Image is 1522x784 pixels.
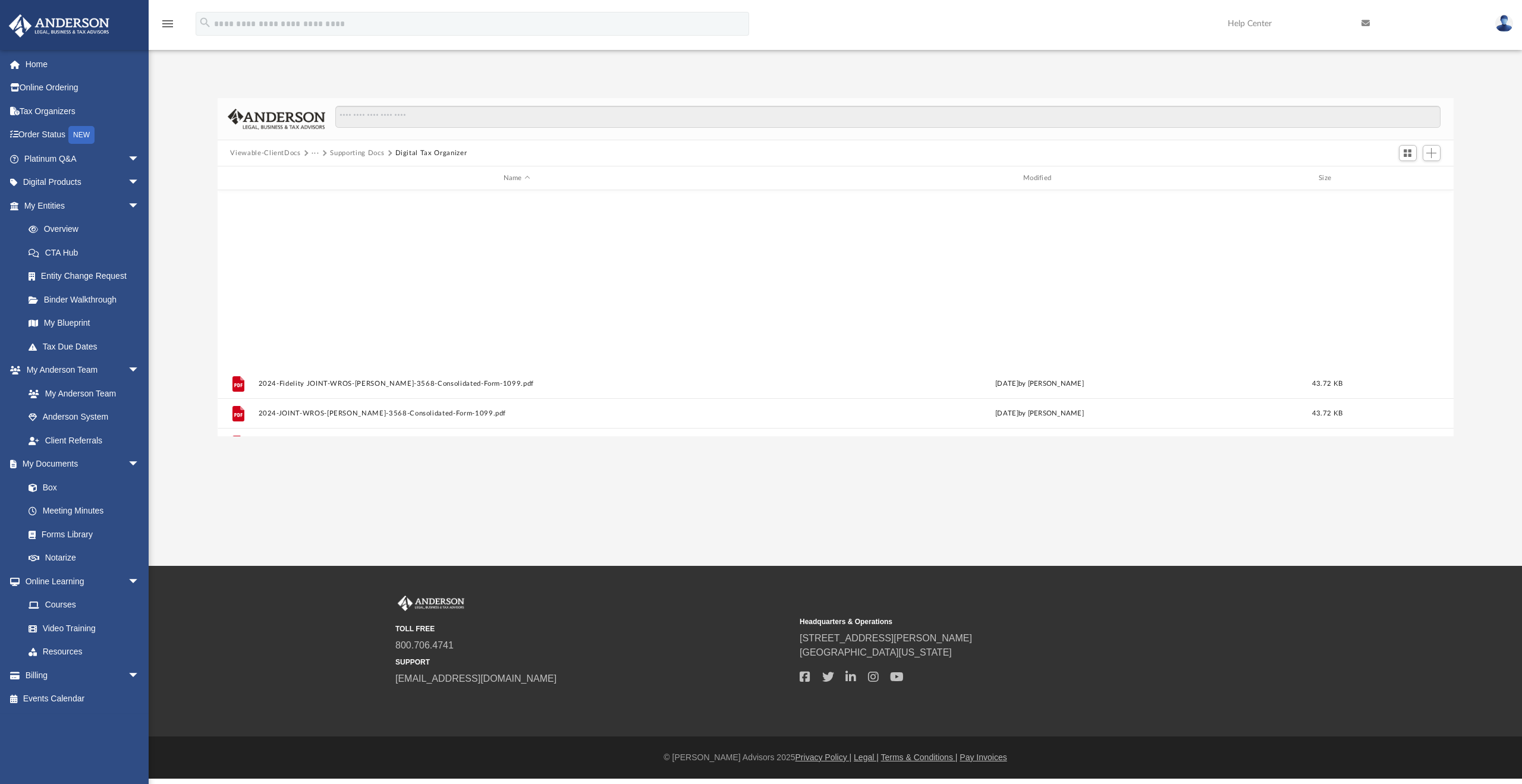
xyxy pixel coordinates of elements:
a: My Documentsarrow_drop_down [8,452,152,476]
a: Binder Walkthrough [17,288,158,311]
div: © [PERSON_NAME] Advisors 2025 [149,751,1522,764]
a: [GEOGRAPHIC_DATA][US_STATE] [800,647,952,657]
a: Entity Change Request [17,265,158,288]
div: id [222,173,252,184]
button: ··· [312,148,319,159]
div: Modified [781,173,1298,184]
span: arrow_drop_down [128,569,152,594]
a: Tax Due Dates [17,335,158,358]
span: 43.72 KB [1312,410,1342,417]
i: search [199,16,212,29]
a: Online Learningarrow_drop_down [8,569,152,593]
a: Meeting Minutes [17,499,152,523]
a: menu [161,23,175,31]
a: Order StatusNEW [8,123,158,147]
span: 43.72 KB [1312,380,1342,387]
div: [DATE] by [PERSON_NAME] [781,408,1298,419]
a: [STREET_ADDRESS][PERSON_NAME] [800,633,972,643]
a: Resources [17,640,152,664]
span: arrow_drop_down [128,147,152,171]
a: 800.706.4741 [395,640,454,650]
button: 2024-Fidelity JOINT-WROS-[PERSON_NAME]-3568-Consolidated-Form-1099.pdf [258,380,775,388]
img: Anderson Advisors Platinum Portal [395,596,467,611]
img: Anderson Advisors Platinum Portal [5,14,113,37]
span: arrow_drop_down [128,663,152,688]
img: User Pic [1495,15,1513,32]
span: arrow_drop_down [128,194,152,218]
a: Overview [17,218,158,241]
button: Digital Tax Organizer [395,148,467,159]
a: Digital Productsarrow_drop_down [8,171,158,194]
small: Headquarters & Operations [800,616,1196,627]
button: Supporting Docs [330,148,384,159]
i: menu [161,17,175,31]
a: Pay Invoices [960,752,1007,762]
a: Terms & Conditions | [881,752,958,762]
a: Anderson System [17,405,152,429]
a: Client Referrals [17,429,152,452]
a: Privacy Policy | [795,752,852,762]
button: Switch to Grid View [1399,145,1417,162]
button: Add [1423,145,1441,162]
a: Forms Library [17,522,146,546]
a: Billingarrow_drop_down [8,663,158,687]
small: SUPPORT [395,657,791,667]
a: Events Calendar [8,687,158,711]
a: Tax Organizers [8,99,158,123]
a: Platinum Q&Aarrow_drop_down [8,147,158,171]
a: Video Training [17,616,146,640]
button: Viewable-ClientDocs [230,148,300,159]
span: arrow_drop_down [128,452,152,477]
div: Size [1303,173,1351,184]
div: NEW [68,126,95,144]
input: Search files and folders [335,106,1440,128]
a: Home [8,52,158,76]
span: arrow_drop_down [128,171,152,195]
div: grid [218,190,1454,436]
a: Online Ordering [8,76,158,100]
a: My Entitiesarrow_drop_down [8,194,158,218]
a: My Blueprint [17,311,152,335]
a: [EMAIL_ADDRESS][DOMAIN_NAME] [395,673,556,684]
a: Courses [17,593,152,617]
small: TOLL FREE [395,624,791,634]
a: CTA Hub [17,241,158,265]
a: Box [17,476,146,499]
a: My Anderson Team [17,382,146,405]
a: Notarize [17,546,152,570]
button: 2024-JOINT-WROS-[PERSON_NAME]-3568-Consolidated-Form-1099.pdf [258,410,775,417]
span: arrow_drop_down [128,358,152,383]
a: Legal | [854,752,879,762]
div: [DATE] by [PERSON_NAME] [781,379,1298,389]
div: id [1356,173,1439,184]
div: Name [257,173,775,184]
a: My Anderson Teamarrow_drop_down [8,358,152,382]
